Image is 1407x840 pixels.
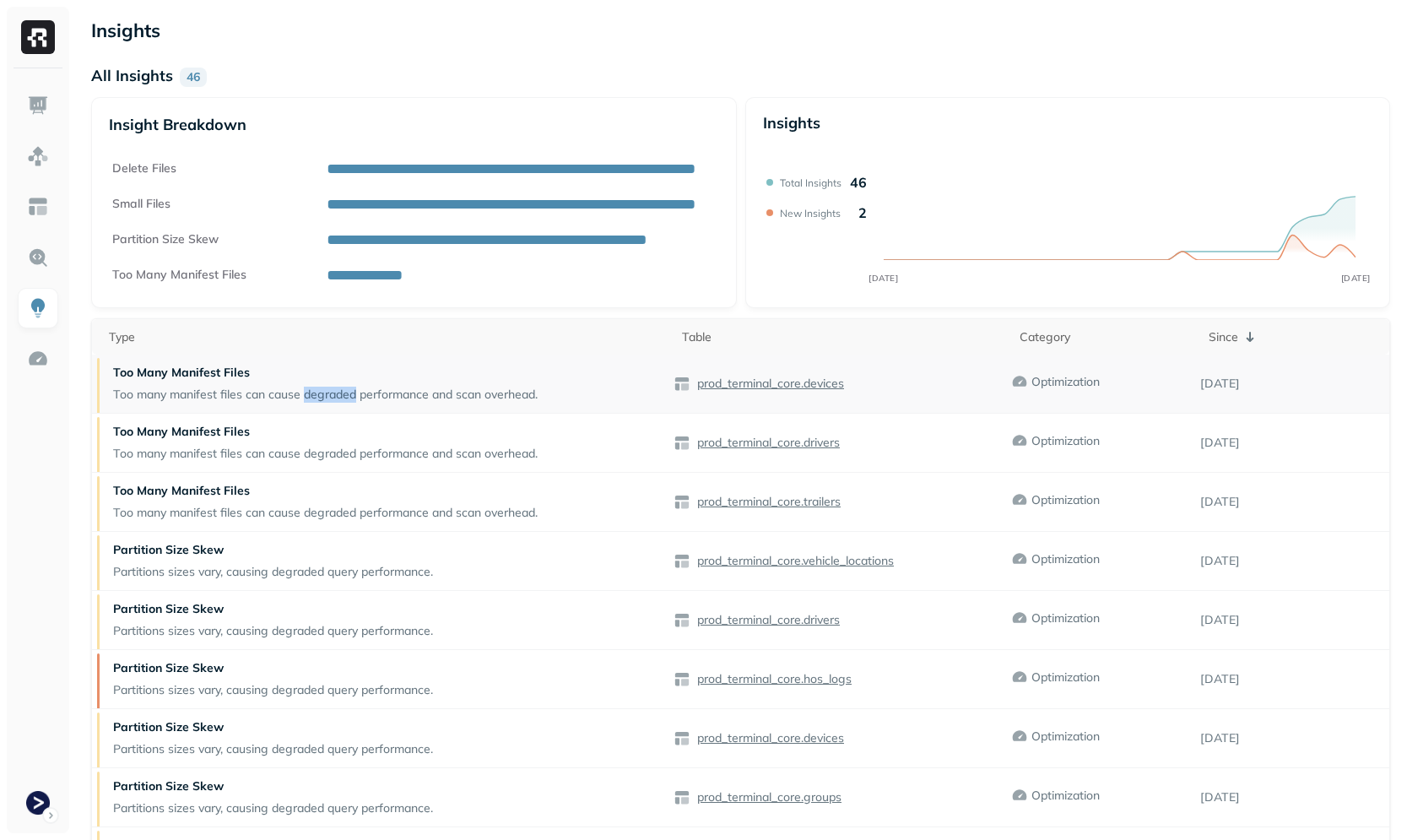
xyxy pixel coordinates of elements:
p: prod_terminal_core.trailers [694,494,841,510]
img: table [674,789,690,806]
img: table [674,612,690,629]
p: [DATE] [1200,730,1389,746]
p: Partitions sizes vary, causing degraded query performance. [113,564,433,580]
img: Terminal [26,791,50,815]
p: Too many manifest files can cause degraded performance and scan overhead. [113,446,538,462]
p: New Insights [780,207,841,219]
p: [DATE] [1200,553,1389,569]
p: Partitions sizes vary, causing degraded query performance. [113,800,433,816]
p: Optimization [1031,433,1100,449]
p: Optimization [1031,788,1100,804]
img: Optimization [27,348,49,370]
p: Total Insights [780,176,841,189]
p: prod_terminal_core.vehicle_locations [694,553,894,569]
p: 46 [850,174,867,191]
p: Optimization [1031,669,1100,686]
img: table [674,730,690,747]
text: Small Files [112,196,170,210]
img: Ryft [21,20,55,54]
img: Query Explorer [27,247,49,268]
p: Too Many Manifest Files [113,483,538,499]
p: Optimization [1031,374,1100,390]
p: prod_terminal_core.devices [694,730,844,746]
p: 2 [858,204,867,221]
tspan: [DATE] [1341,273,1371,283]
a: prod_terminal_core.trailers [690,494,841,510]
img: table [674,376,690,393]
tspan: [DATE] [869,273,898,283]
img: Assets [27,145,49,167]
p: Too Many Manifest Files [113,365,538,381]
text: Too Many Manifest Files [112,267,246,282]
p: [DATE] [1200,789,1389,805]
p: Partitions sizes vary, causing degraded query performance. [113,623,433,639]
p: [DATE] [1200,671,1389,687]
p: Insights [91,15,1390,46]
img: Dashboard [27,95,49,117]
a: prod_terminal_core.groups [690,789,841,805]
img: table [674,553,690,570]
div: Since [1209,327,1381,347]
p: [DATE] [1200,435,1389,451]
p: Partition Size Skew [113,778,433,794]
p: Too Many Manifest Files [113,424,538,440]
a: prod_terminal_core.drivers [690,612,840,628]
p: [DATE] [1200,612,1389,628]
p: Too many manifest files can cause degraded performance and scan overhead. [113,505,538,521]
p: Optimization [1031,492,1100,508]
p: prod_terminal_core.drivers [694,435,840,451]
p: Partitions sizes vary, causing degraded query performance. [113,741,433,757]
img: Asset Explorer [27,196,49,218]
p: Partition Size Skew [113,660,433,676]
text: Delete Files [112,160,176,175]
p: prod_terminal_core.groups [694,789,841,805]
p: Insights [763,113,820,133]
p: Partition Size Skew [113,542,433,558]
p: prod_terminal_core.drivers [694,612,840,628]
div: Table [682,329,1003,345]
p: prod_terminal_core.devices [694,376,844,392]
img: table [674,671,690,688]
p: Too many manifest files can cause degraded performance and scan overhead. [113,387,538,403]
p: Partition Size Skew [113,719,433,735]
a: prod_terminal_core.hos_logs [690,671,852,687]
p: Optimization [1031,729,1100,745]
p: Optimization [1031,551,1100,567]
div: Type [109,329,665,345]
p: Insight Breakdown [109,115,719,134]
p: Partition Size Skew [113,601,433,617]
p: Partitions sizes vary, causing degraded query performance. [113,682,433,698]
p: Optimization [1031,610,1100,626]
a: prod_terminal_core.vehicle_locations [690,553,894,569]
p: prod_terminal_core.hos_logs [694,671,852,687]
p: [DATE] [1200,494,1389,510]
p: All Insights [91,66,173,85]
img: table [674,435,690,452]
img: table [674,494,690,511]
img: Insights [27,297,49,319]
a: prod_terminal_core.devices [690,376,844,392]
p: [DATE] [1200,376,1389,392]
p: 46 [180,68,207,87]
a: prod_terminal_core.devices [690,730,844,746]
div: Category [1020,329,1192,345]
a: prod_terminal_core.drivers [690,435,840,451]
text: Partition Size Skew [112,231,219,246]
